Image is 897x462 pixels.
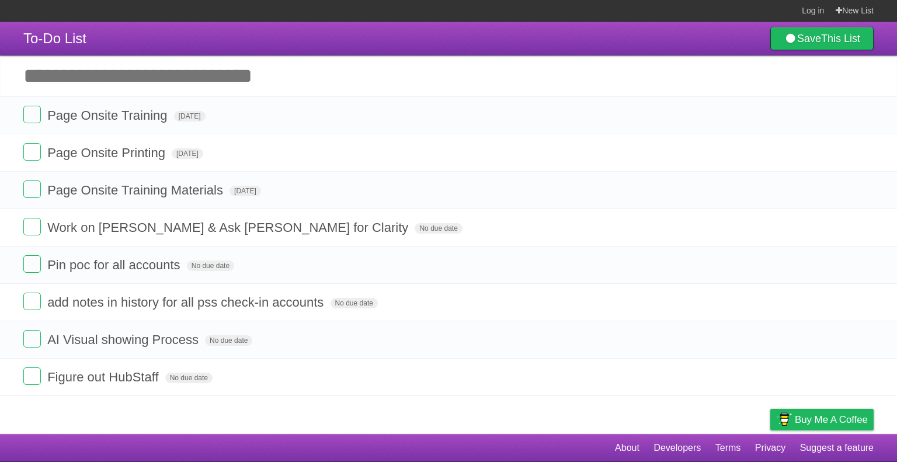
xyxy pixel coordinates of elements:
span: AI Visual showing Process [47,332,201,347]
a: Privacy [755,437,785,459]
span: No due date [165,373,213,383]
span: [DATE] [230,186,261,196]
label: Done [23,255,41,273]
span: Buy me a coffee [795,409,868,430]
span: No due date [187,260,234,271]
span: add notes in history for all pss check-in accounts [47,295,326,310]
span: Pin poc for all accounts [47,258,183,272]
span: [DATE] [174,111,206,121]
label: Done [23,330,41,348]
a: Suggest a feature [800,437,874,459]
a: About [615,437,639,459]
span: Page Onsite Training [47,108,170,123]
span: Page Onsite Printing [47,145,168,160]
label: Done [23,180,41,198]
span: No due date [331,298,378,308]
label: Done [23,218,41,235]
label: Done [23,367,41,385]
label: Done [23,106,41,123]
a: Buy me a coffee [770,409,874,430]
span: [DATE] [172,148,203,159]
span: Work on [PERSON_NAME] & Ask [PERSON_NAME] for Clarity [47,220,411,235]
label: Done [23,293,41,310]
a: Developers [653,437,701,459]
span: No due date [205,335,252,346]
img: Buy me a coffee [776,409,792,429]
a: SaveThis List [770,27,874,50]
span: Page Onsite Training Materials [47,183,226,197]
b: This List [821,33,860,44]
span: No due date [415,223,462,234]
span: To-Do List [23,30,86,46]
label: Done [23,143,41,161]
span: Figure out HubStaff [47,370,161,384]
a: Terms [715,437,741,459]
